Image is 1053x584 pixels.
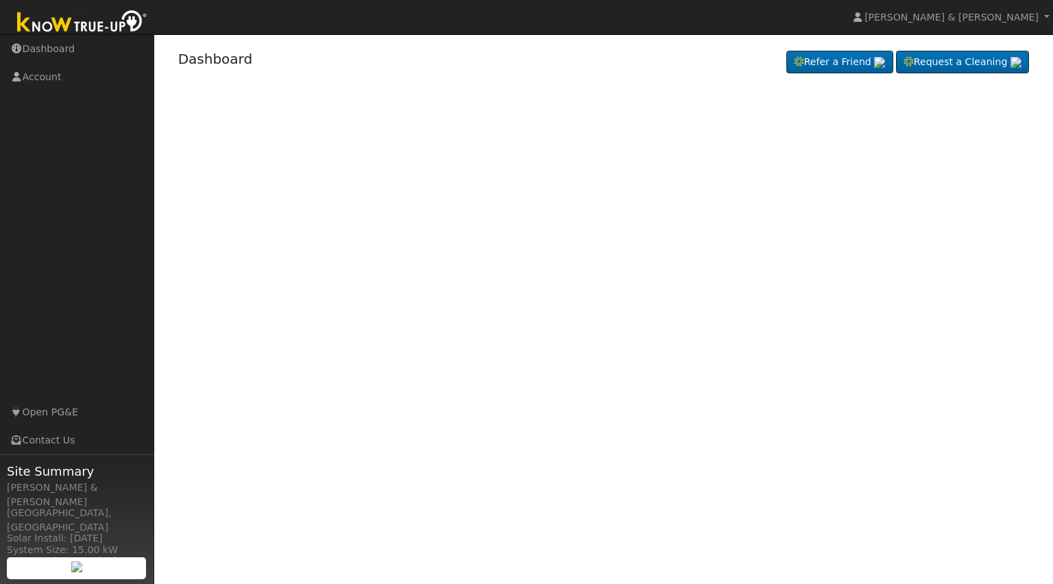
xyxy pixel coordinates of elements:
a: Request a Cleaning [896,51,1029,74]
div: Solar Install: [DATE] [7,531,147,546]
div: [GEOGRAPHIC_DATA], [GEOGRAPHIC_DATA] [7,506,147,535]
span: Site Summary [7,462,147,480]
img: Know True-Up [10,8,154,38]
div: System Size: 15.00 kW [7,543,147,557]
div: [PERSON_NAME] & [PERSON_NAME] [7,480,147,509]
a: Refer a Friend [786,51,893,74]
img: retrieve [874,57,885,68]
div: Storage Size: 27.0 kWh [7,554,147,568]
a: Dashboard [178,51,253,67]
img: retrieve [71,561,82,572]
img: retrieve [1010,57,1021,68]
span: [PERSON_NAME] & [PERSON_NAME] [864,12,1039,23]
